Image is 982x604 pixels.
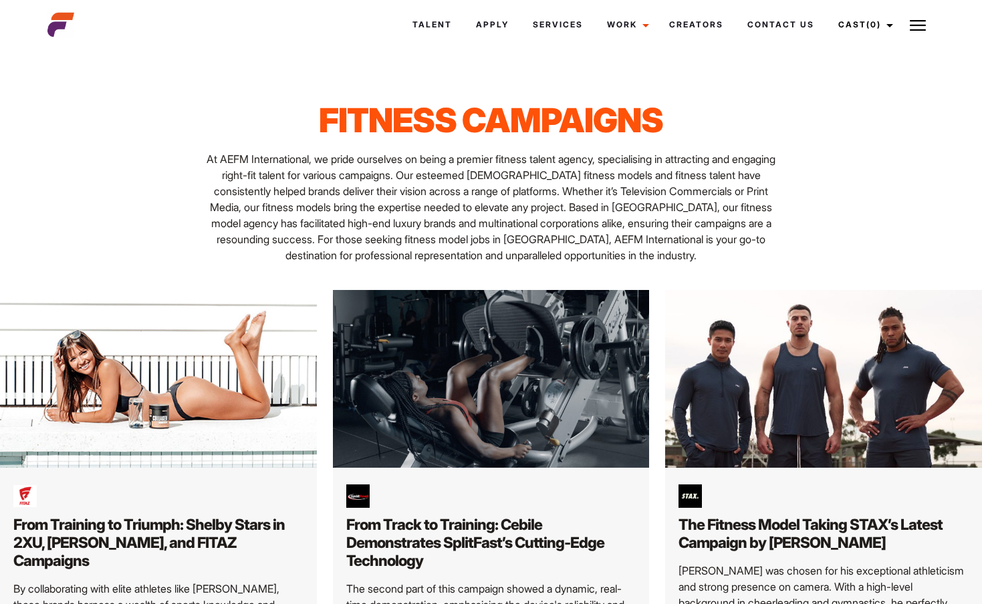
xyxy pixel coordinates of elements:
[47,11,74,38] img: cropped-aefm-brand-fav-22-square.png
[198,100,784,140] h1: Fitness Campaigns
[826,7,901,43] a: Cast(0)
[665,290,982,468] img: 1@3x 12 scaled
[333,290,650,468] img: 1@3x 13 scaled
[521,7,595,43] a: Services
[400,7,464,43] a: Talent
[679,516,969,552] h2: The Fitness Model Taking STAX’s Latest Campaign by [PERSON_NAME]
[735,7,826,43] a: Contact Us
[346,516,636,570] h2: From Track to Training: Cebile Demonstrates SplitFast’s Cutting-Edge Technology
[910,17,926,33] img: Burger icon
[198,151,784,263] p: At AEFM International, we pride ourselves on being a premier fitness talent agency, specialising ...
[679,484,702,508] img: images
[866,19,881,29] span: (0)
[13,516,303,570] h2: From Training to Triumph: Shelby Stars in 2XU, [PERSON_NAME], and FITAZ Campaigns
[595,7,657,43] a: Work
[346,484,370,508] img: 512x512bb
[657,7,735,43] a: Creators
[464,7,521,43] a: Apply
[13,484,37,508] img: download 3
